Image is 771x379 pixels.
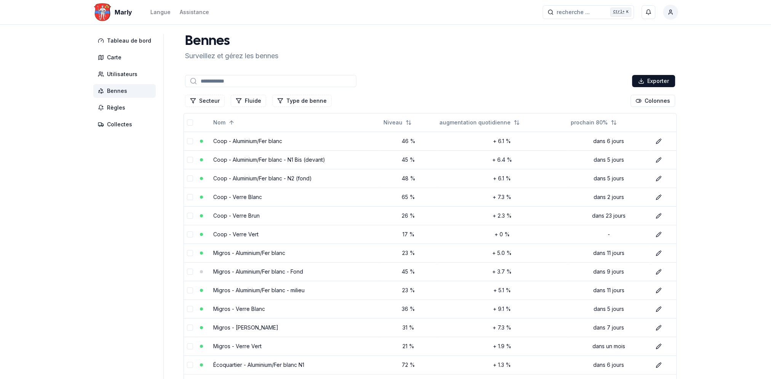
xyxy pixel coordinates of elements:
[187,138,193,144] button: select-row
[209,116,239,129] button: Sorted ascending. Click to sort descending.
[439,324,565,331] div: + 7.3 %
[213,324,278,331] a: Migros - [PERSON_NAME]
[150,8,171,16] div: Langue
[187,250,193,256] button: select-row
[571,156,646,164] div: dans 5 jours
[213,306,265,312] a: Migros - Verre Blanc
[187,287,193,293] button: select-row
[213,287,305,293] a: Migros - Aluminium/Fer blanc - milieu
[187,325,193,331] button: select-row
[187,213,193,219] button: select-row
[93,118,159,131] a: Collectes
[571,212,646,220] div: dans 23 jours
[571,175,646,182] div: dans 5 jours
[571,231,646,238] div: -
[213,175,312,182] a: Coop - Aluminium/Fer blanc - N2 (fond)
[185,34,278,49] h1: Bennes
[566,116,621,129] button: Not sorted. Click to sort ascending.
[383,119,402,126] span: Niveau
[383,324,433,331] div: 31 %
[571,193,646,201] div: dans 2 jours
[187,269,193,275] button: select-row
[213,361,304,368] a: Écoquartier - Aluminium/Fer blanc N1
[439,156,565,164] div: + 6.4 %
[213,119,225,126] span: Nom
[383,175,433,182] div: 48 %
[383,342,433,350] div: 21 %
[383,305,433,313] div: 36 %
[107,121,132,128] span: Collectes
[571,268,646,275] div: dans 9 jours
[439,342,565,350] div: + 1.9 %
[107,104,125,111] span: Règles
[93,51,159,64] a: Carte
[180,8,209,17] a: Assistance
[383,287,433,294] div: 23 %
[115,8,132,17] span: Marly
[383,137,433,145] div: 46 %
[272,95,332,107] button: Filtrer les lignes
[439,175,565,182] div: + 6.1 %
[93,3,112,21] img: Marly Logo
[213,343,262,349] a: Migros - Verre Vert
[93,84,159,98] a: Bennes
[187,194,193,200] button: select-row
[93,67,159,81] a: Utilisateurs
[439,119,511,126] span: augmentation quotidienne
[187,306,193,312] button: select-row
[383,268,433,275] div: 45 %
[439,249,565,257] div: + 5.0 %
[439,305,565,313] div: + 9.1 %
[571,305,646,313] div: dans 5 jours
[185,51,278,61] p: Surveillez et gérez les bennes
[187,119,193,126] button: select-all
[93,101,159,115] a: Règles
[383,156,433,164] div: 45 %
[571,249,646,257] div: dans 11 jours
[439,287,565,294] div: + 5.1 %
[231,95,266,107] button: Filtrer les lignes
[383,212,433,220] div: 26 %
[439,268,565,275] div: + 3.7 %
[213,268,303,275] a: Migros - Aluminium/Fer blanc - Fond
[107,87,127,95] span: Bennes
[435,116,524,129] button: Not sorted. Click to sort ascending.
[185,95,225,107] button: Filtrer les lignes
[187,343,193,349] button: select-row
[571,287,646,294] div: dans 11 jours
[107,70,137,78] span: Utilisateurs
[187,231,193,237] button: select-row
[557,8,590,16] span: recherche ...
[571,342,646,350] div: dans un mois
[631,95,675,107] button: Cocher les colonnes
[187,362,193,368] button: select-row
[439,231,565,238] div: + 0 %
[93,34,159,48] a: Tableau de bord
[213,212,260,219] a: Coop - Verre Brun
[383,249,433,257] div: 23 %
[439,193,565,201] div: + 7.3 %
[439,212,565,220] div: + 2.3 %
[571,119,608,126] span: prochain 80%
[543,5,634,19] button: recherche ...Ctrl+K
[213,156,325,163] a: Coop - Aluminium/Fer blanc - N1 Bis (devant)
[93,8,135,17] a: Marly
[383,361,433,369] div: 72 %
[379,116,416,129] button: Not sorted. Click to sort ascending.
[213,231,259,237] a: Coop - Verre Vert
[571,324,646,331] div: dans 7 jours
[439,137,565,145] div: + 6.1 %
[187,157,193,163] button: select-row
[107,37,151,45] span: Tableau de bord
[439,361,565,369] div: + 1.3 %
[571,137,646,145] div: dans 6 jours
[213,194,262,200] a: Coop - Verre Blanc
[632,75,675,87] button: Exporter
[571,361,646,369] div: dans 6 jours
[150,8,171,17] button: Langue
[383,193,433,201] div: 65 %
[187,175,193,182] button: select-row
[383,231,433,238] div: 17 %
[213,250,285,256] a: Migros - Aluminium/Fer blanc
